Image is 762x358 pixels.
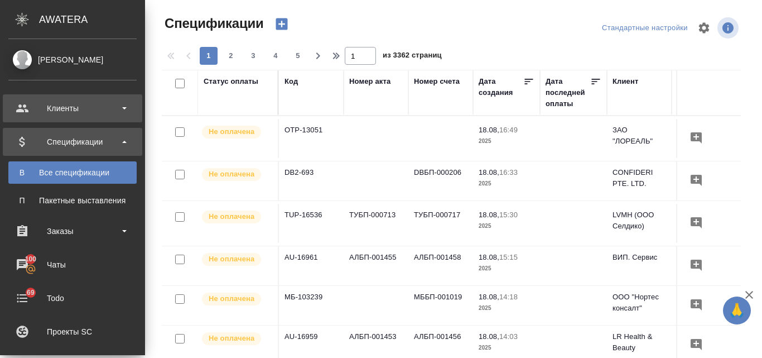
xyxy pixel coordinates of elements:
[268,15,295,34] button: Создать
[267,50,284,61] span: 4
[408,286,473,325] td: МББП-001019
[408,161,473,201] td: DBБП-000206
[479,342,534,354] p: 2025
[8,54,137,66] div: [PERSON_NAME]
[723,297,751,324] button: 🙏
[20,287,41,298] span: 69
[613,252,666,263] p: ВИП. Сервис
[479,303,534,314] p: 2025
[727,299,746,322] span: 🙏
[244,50,262,61] span: 3
[209,169,254,180] p: Не оплачена
[344,246,408,285] td: АЛБП-001455
[499,332,518,341] p: 14:03
[279,286,344,325] td: МБ-103239
[8,290,137,307] div: Todo
[14,167,131,178] div: Все спецификации
[209,254,254,265] p: Не оплачена
[717,17,741,39] span: Посмотреть информацию
[279,119,344,158] td: OTP-13051
[479,178,534,189] p: 2025
[14,195,131,206] div: Пакетные выставления
[599,20,691,37] div: split button
[204,76,258,87] div: Статус оплаты
[499,126,518,134] p: 16:49
[3,284,142,312] a: 69Todo
[479,76,523,98] div: Дата создания
[279,204,344,243] td: TUP-16536
[408,246,473,285] td: АЛБП-001458
[479,211,499,219] p: 18.08,
[613,167,666,189] p: CONFIDERI PTE. LTD.
[344,204,408,243] td: ТУБП-000713
[546,76,590,109] div: Дата последней оплаты
[279,246,344,285] td: AU-16961
[613,76,638,87] div: Клиент
[479,136,534,147] p: 2025
[479,263,534,274] p: 2025
[479,332,499,341] p: 18.08,
[613,331,666,354] p: LR Health & Beauty
[8,223,137,240] div: Заказы
[267,47,284,65] button: 4
[8,161,137,184] a: ВВсе спецификации
[408,204,473,243] td: ТУБП-000717
[479,293,499,301] p: 18.08,
[479,126,499,134] p: 18.08,
[8,189,137,212] a: ППакетные выставления
[209,126,254,137] p: Не оплачена
[349,76,390,87] div: Номер акта
[383,49,442,65] span: из 3362 страниц
[613,292,666,314] p: ООО "Нортес консалт"
[8,100,137,117] div: Клиенты
[414,76,460,87] div: Номер счета
[3,318,142,346] a: Проекты SC
[479,168,499,176] p: 18.08,
[209,211,254,222] p: Не оплачена
[3,251,142,279] a: 100Чаты
[209,293,254,304] p: Не оплачена
[18,254,44,265] span: 100
[691,15,717,41] span: Настроить таблицу
[499,293,518,301] p: 14:18
[289,47,307,65] button: 5
[279,161,344,201] td: DB2-693
[222,47,240,65] button: 2
[39,8,145,31] div: AWATERA
[8,133,137,150] div: Спецификации
[8,323,137,340] div: Проекты SC
[244,47,262,65] button: 3
[499,253,518,261] p: 15:15
[479,253,499,261] p: 18.08,
[209,333,254,344] p: Не оплачена
[499,168,518,176] p: 16:33
[613,125,666,147] p: ЗАО "ЛОРЕАЛЬ"
[499,211,518,219] p: 15:30
[479,221,534,232] p: 2025
[284,76,298,87] div: Код
[289,50,307,61] span: 5
[222,50,240,61] span: 2
[613,209,666,232] p: LVMH (ООО Селдико)
[8,256,137,273] div: Чаты
[162,15,264,32] span: Спецификации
